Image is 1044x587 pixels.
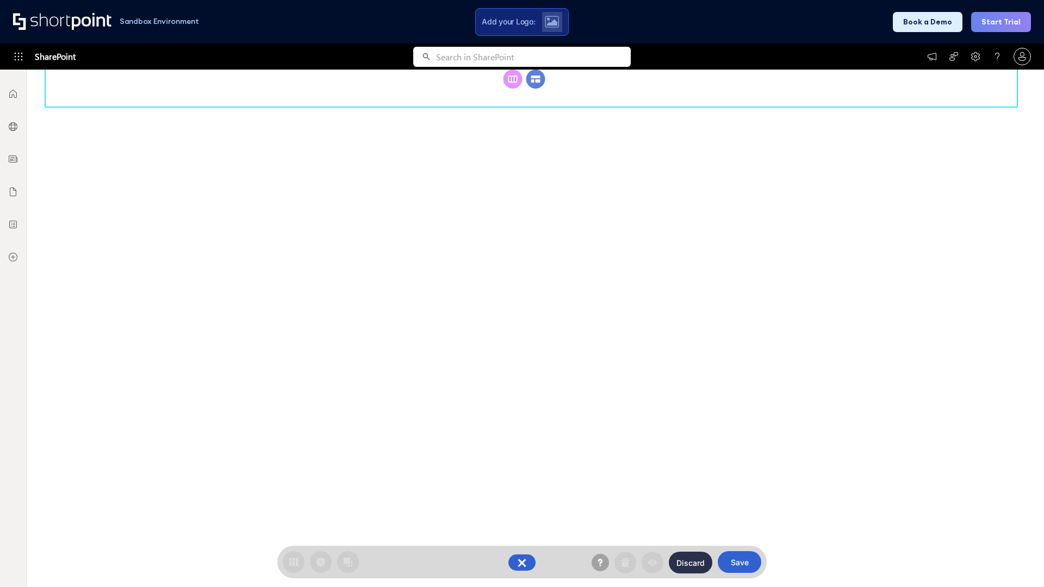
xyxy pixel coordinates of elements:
button: Start Trial [971,12,1031,32]
button: Save [718,551,761,573]
img: Upload logo [545,16,559,28]
span: Add your Logo: [482,17,535,27]
span: SharePoint [35,43,76,70]
h1: Sandbox Environment [120,18,199,24]
input: Search in SharePoint [436,47,631,67]
button: Discard [669,552,712,573]
iframe: Chat Widget [990,535,1044,587]
button: Book a Demo [893,12,962,32]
